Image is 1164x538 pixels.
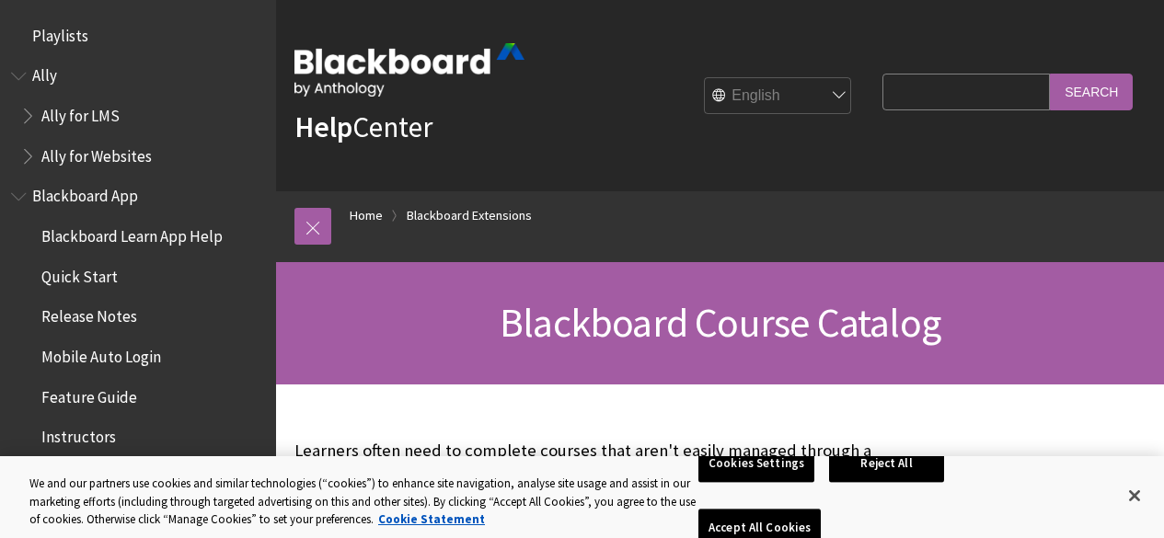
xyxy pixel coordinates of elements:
button: Close [1114,475,1155,516]
span: Ally [32,61,57,86]
button: Reject All [829,444,944,483]
span: Blackboard Learn App Help [41,221,223,246]
span: Quick Start [41,261,118,286]
a: Blackboard Extensions [407,204,532,227]
span: Mobile Auto Login [41,341,161,366]
span: Blackboard Course Catalog [500,297,940,348]
select: Site Language Selector [705,78,852,115]
a: More information about your privacy, opens in a new tab [378,511,485,527]
strong: Help [294,109,352,145]
span: Ally for LMS [41,100,120,125]
span: Instructors [41,422,116,447]
a: Home [350,204,383,227]
span: Playlists [32,20,88,45]
span: Release Notes [41,302,137,326]
span: Feature Guide [41,382,137,406]
button: Cookies Settings [698,444,814,483]
input: Search [1050,74,1133,109]
img: Blackboard by Anthology [294,43,524,97]
a: HelpCenter [294,109,432,145]
span: Ally for Websites [41,141,152,166]
nav: Book outline for Anthology Ally Help [11,61,265,172]
span: Blackboard App [32,181,138,206]
div: We and our partners use cookies and similar technologies (“cookies”) to enhance site navigation, ... [29,475,698,529]
nav: Book outline for Playlists [11,20,265,52]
